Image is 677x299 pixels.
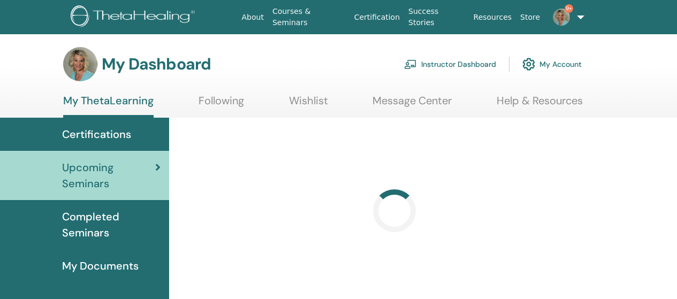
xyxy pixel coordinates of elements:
[497,94,583,115] a: Help & Resources
[553,9,570,26] img: default.jpg
[350,7,404,27] a: Certification
[469,7,516,27] a: Resources
[404,59,417,69] img: chalkboard-teacher.svg
[102,55,211,74] h3: My Dashboard
[289,94,328,115] a: Wishlist
[71,5,199,29] img: logo.png
[522,52,582,76] a: My Account
[268,2,350,33] a: Courses & Seminars
[62,126,131,142] span: Certifications
[372,94,452,115] a: Message Center
[62,159,155,191] span: Upcoming Seminars
[63,94,154,118] a: My ThetaLearning
[199,94,244,115] a: Following
[62,209,161,241] span: Completed Seminars
[404,52,496,76] a: Instructor Dashboard
[238,7,268,27] a: About
[62,258,139,274] span: My Documents
[565,4,573,13] span: 9+
[522,55,535,73] img: cog.svg
[63,47,97,81] img: default.jpg
[404,2,469,33] a: Success Stories
[516,7,544,27] a: Store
